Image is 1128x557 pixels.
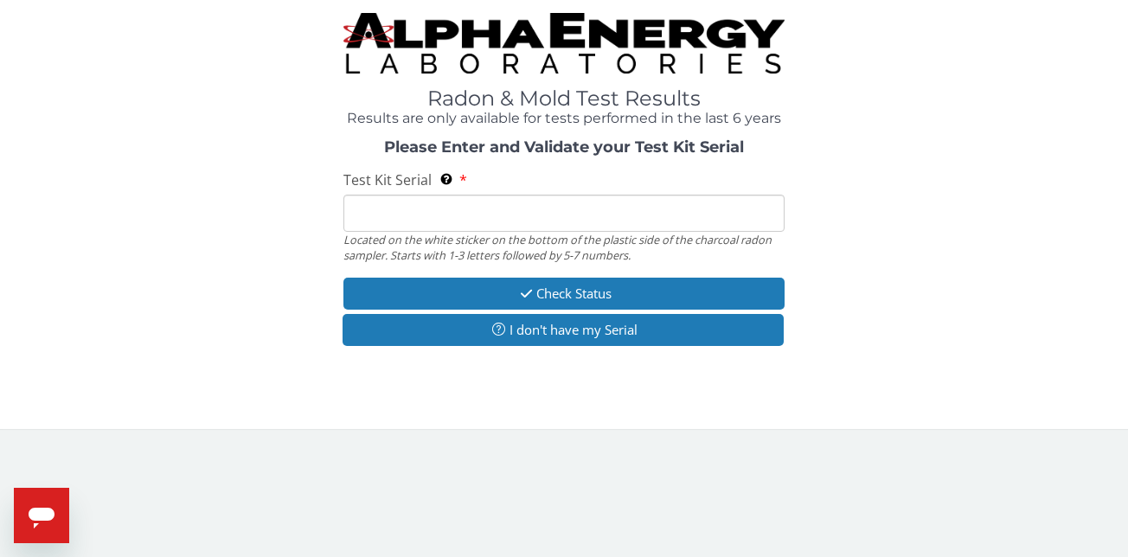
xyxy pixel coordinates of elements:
[343,111,785,126] h4: Results are only available for tests performed in the last 6 years
[343,314,784,346] button: I don't have my Serial
[343,13,785,74] img: TightCrop.jpg
[343,232,785,264] div: Located on the white sticker on the bottom of the plastic side of the charcoal radon sampler. Sta...
[343,87,785,110] h1: Radon & Mold Test Results
[343,170,432,189] span: Test Kit Serial
[14,488,69,543] iframe: Button to launch messaging window, conversation in progress
[384,138,744,157] strong: Please Enter and Validate your Test Kit Serial
[343,278,785,310] button: Check Status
